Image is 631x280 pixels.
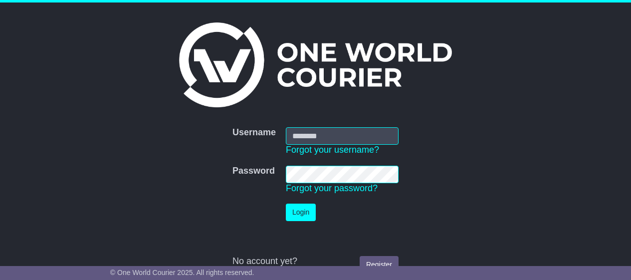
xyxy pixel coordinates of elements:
a: Forgot your password? [286,183,378,193]
div: No account yet? [232,256,399,267]
label: Password [232,166,275,177]
a: Register [360,256,399,274]
button: Login [286,204,316,221]
a: Forgot your username? [286,145,379,155]
label: Username [232,127,276,138]
img: One World [179,22,451,107]
span: © One World Courier 2025. All rights reserved. [110,269,254,277]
